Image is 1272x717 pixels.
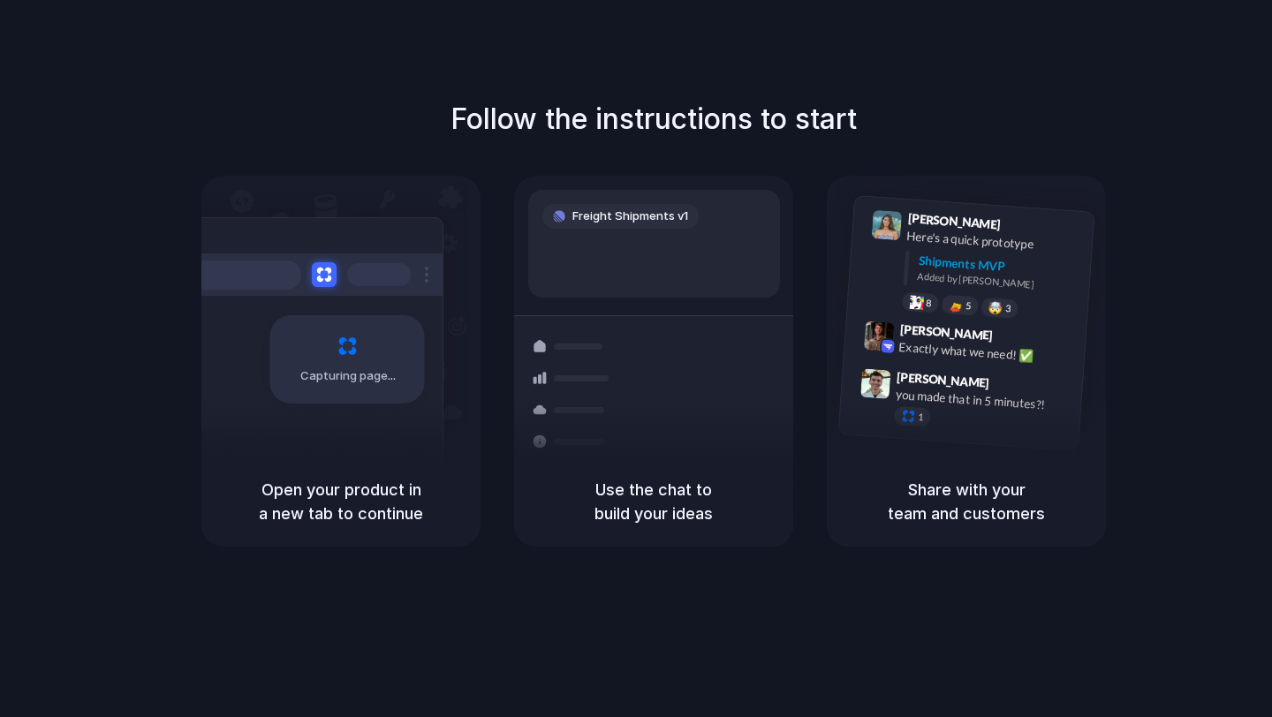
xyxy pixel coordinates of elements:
[988,302,1003,315] div: 🤯
[918,252,1081,281] div: Shipments MVP
[965,301,972,311] span: 5
[1006,217,1042,238] span: 9:41 AM
[450,98,857,140] h1: Follow the instructions to start
[907,208,1001,234] span: [PERSON_NAME]
[848,478,1085,525] h5: Share with your team and customers
[535,478,772,525] h5: Use the chat to build your ideas
[995,376,1031,397] span: 9:47 AM
[917,269,1079,295] div: Added by [PERSON_NAME]
[918,412,924,422] span: 1
[1005,304,1011,313] span: 3
[906,227,1083,257] div: Here's a quick prototype
[223,478,459,525] h5: Open your product in a new tab to continue
[998,328,1034,350] span: 9:42 AM
[300,367,398,385] span: Capturing page
[897,367,990,393] span: [PERSON_NAME]
[572,208,688,225] span: Freight Shipments v1
[898,338,1075,368] div: Exactly what we need! ✅
[895,386,1071,416] div: you made that in 5 minutes?!
[899,320,993,345] span: [PERSON_NAME]
[926,298,932,308] span: 8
